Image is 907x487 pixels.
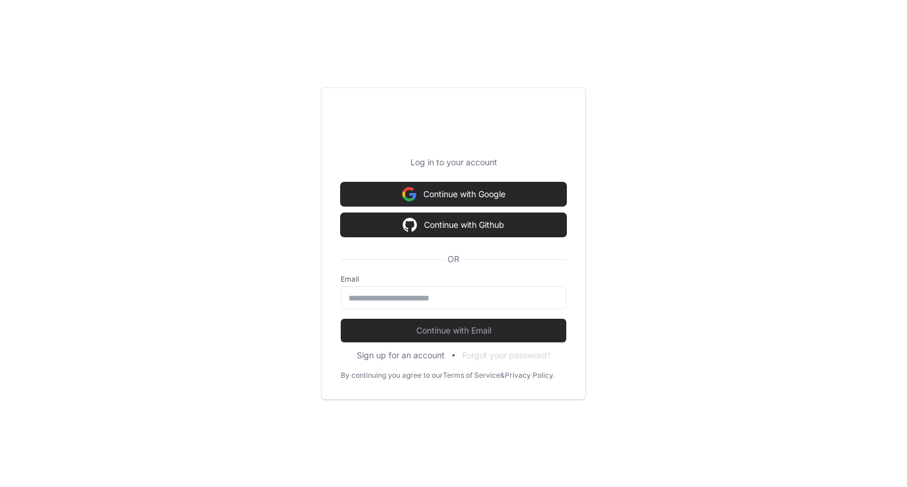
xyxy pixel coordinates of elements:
a: Privacy Policy. [505,371,554,380]
button: Continue with Email [341,319,566,342]
span: Continue with Email [341,325,566,336]
span: OR [443,253,464,265]
button: Continue with Github [341,213,566,237]
img: Sign in with google [403,213,417,237]
p: Log in to your account [341,156,566,168]
button: Sign up for an account [357,349,445,361]
div: By continuing you agree to our [341,371,443,380]
img: Sign in with google [402,182,416,206]
label: Email [341,274,566,284]
button: Continue with Google [341,182,566,206]
div: & [500,371,505,380]
button: Forgot your password? [462,349,551,361]
a: Terms of Service [443,371,500,380]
